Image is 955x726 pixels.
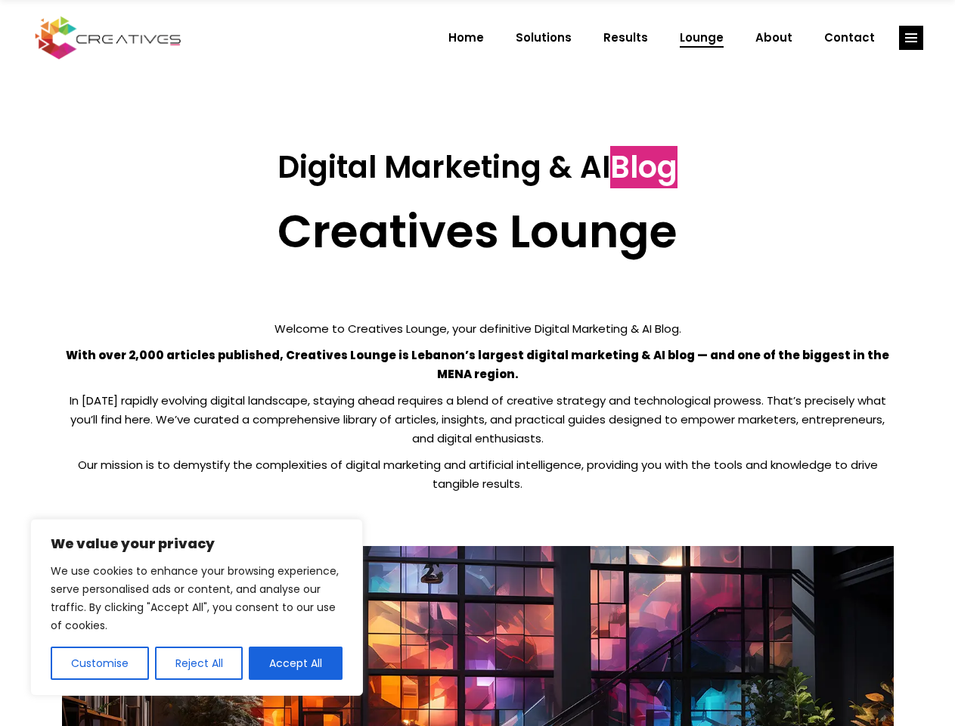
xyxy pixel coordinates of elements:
[755,18,792,57] span: About
[62,204,894,259] h2: Creatives Lounge
[448,18,484,57] span: Home
[66,347,889,382] strong: With over 2,000 articles published, Creatives Lounge is Lebanon’s largest digital marketing & AI ...
[51,535,343,553] p: We value your privacy
[62,455,894,493] p: Our mission is to demystify the complexities of digital marketing and artificial intelligence, pr...
[740,18,808,57] a: About
[516,18,572,57] span: Solutions
[51,647,149,680] button: Customise
[30,519,363,696] div: We value your privacy
[824,18,875,57] span: Contact
[500,18,588,57] a: Solutions
[610,146,677,188] span: Blog
[664,18,740,57] a: Lounge
[62,391,894,448] p: In [DATE] rapidly evolving digital landscape, staying ahead requires a blend of creative strategy...
[249,647,343,680] button: Accept All
[808,18,891,57] a: Contact
[32,14,184,61] img: Creatives
[680,18,724,57] span: Lounge
[62,319,894,338] p: Welcome to Creatives Lounge, your definitive Digital Marketing & AI Blog.
[588,18,664,57] a: Results
[603,18,648,57] span: Results
[899,26,923,50] a: link
[62,149,894,185] h3: Digital Marketing & AI
[433,18,500,57] a: Home
[51,562,343,634] p: We use cookies to enhance your browsing experience, serve personalised ads or content, and analys...
[155,647,243,680] button: Reject All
